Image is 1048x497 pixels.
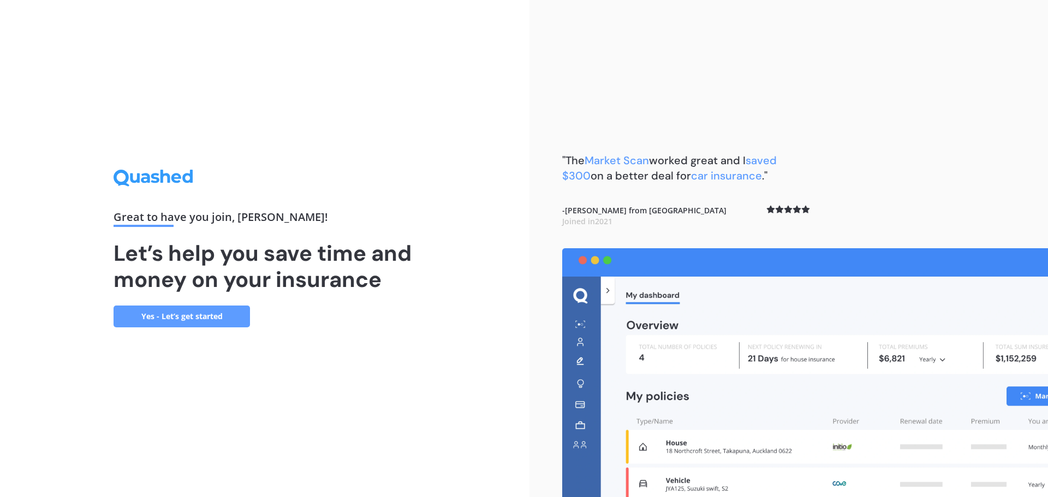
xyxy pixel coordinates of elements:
[585,153,649,167] span: Market Scan
[114,306,250,327] a: Yes - Let’s get started
[562,153,777,183] span: saved $300
[562,205,727,226] b: - [PERSON_NAME] from [GEOGRAPHIC_DATA]
[562,216,612,226] span: Joined in 2021
[691,169,762,183] span: car insurance
[562,153,777,183] b: "The worked great and I on a better deal for ."
[114,212,416,227] div: Great to have you join , [PERSON_NAME] !
[562,248,1048,497] img: dashboard.webp
[114,240,416,292] h1: Let’s help you save time and money on your insurance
